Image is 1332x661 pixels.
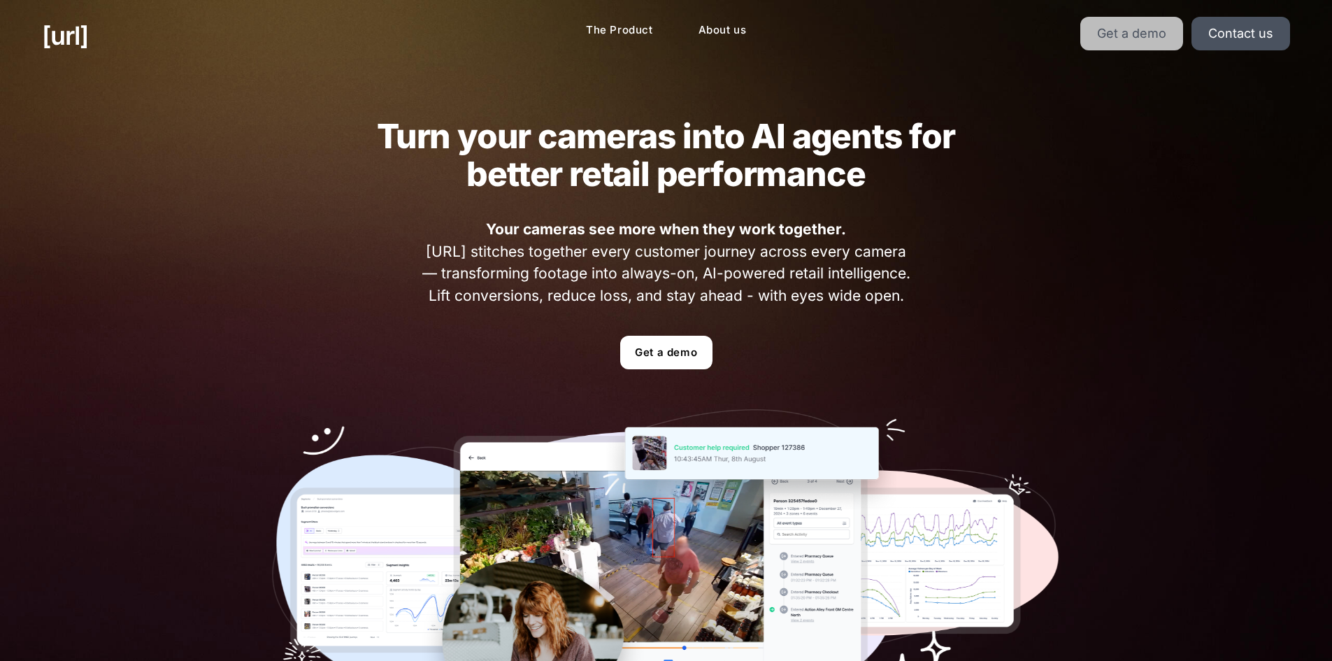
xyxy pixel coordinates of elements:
[620,336,712,369] a: Get a demo
[417,218,915,306] span: [URL] stitches together every customer journey across every camera — transforming footage into al...
[42,17,88,55] a: [URL]
[575,17,664,44] a: The Product
[1080,17,1183,50] a: Get a demo
[687,17,758,44] a: About us
[486,220,846,238] strong: Your cameras see more when they work together.
[1191,17,1290,50] a: Contact us
[350,118,983,193] h2: Turn your cameras into AI agents for better retail performance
